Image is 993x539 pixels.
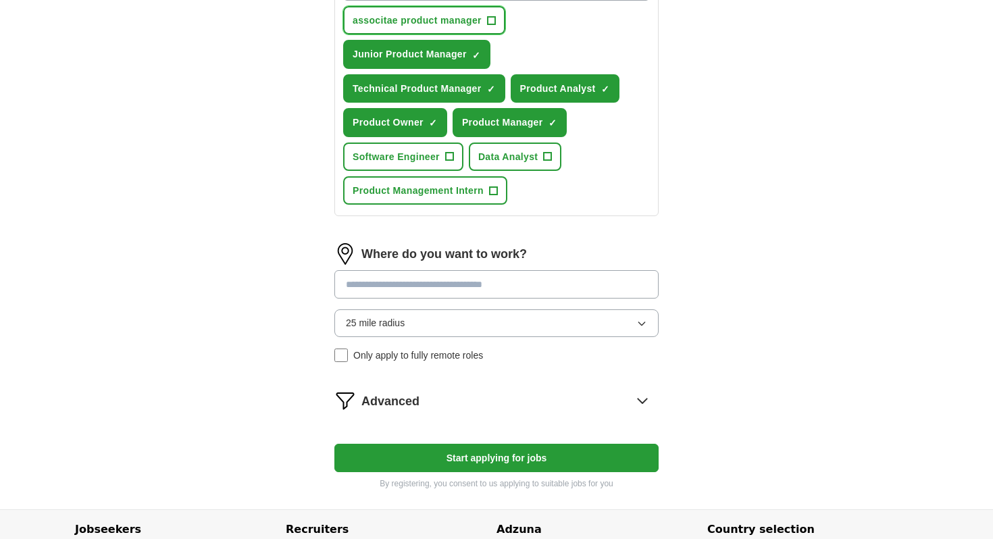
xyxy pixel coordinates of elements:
[343,40,490,68] button: Junior Product Manager✓
[353,115,424,130] span: Product Owner
[520,81,596,96] span: Product Analyst
[334,309,659,336] button: 25 mile radius
[353,348,483,363] span: Only apply to fully remote roles
[361,392,419,411] span: Advanced
[343,6,505,34] button: associtae product manager
[334,478,659,490] p: By registering, you consent to us applying to suitable jobs for you
[334,349,348,362] input: Only apply to fully remote roles
[343,108,447,136] button: Product Owner✓
[429,118,437,128] span: ✓
[462,115,543,130] span: Product Manager
[353,81,482,96] span: Technical Product Manager
[361,245,527,264] label: Where do you want to work?
[549,118,557,128] span: ✓
[511,74,619,103] button: Product Analyst✓
[453,108,567,136] button: Product Manager✓
[334,243,356,265] img: location.png
[343,143,463,171] button: Software Engineer
[601,84,609,95] span: ✓
[353,149,440,164] span: Software Engineer
[487,84,495,95] span: ✓
[334,444,659,472] button: Start applying for jobs
[469,143,562,171] button: Data Analyst
[346,315,405,330] span: 25 mile radius
[343,74,505,103] button: Technical Product Manager✓
[343,176,507,205] button: Product Management Intern
[478,149,538,164] span: Data Analyst
[472,50,480,61] span: ✓
[353,47,467,61] span: Junior Product Manager
[353,13,482,28] span: associtae product manager
[353,183,484,198] span: Product Management Intern
[334,390,356,411] img: filter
